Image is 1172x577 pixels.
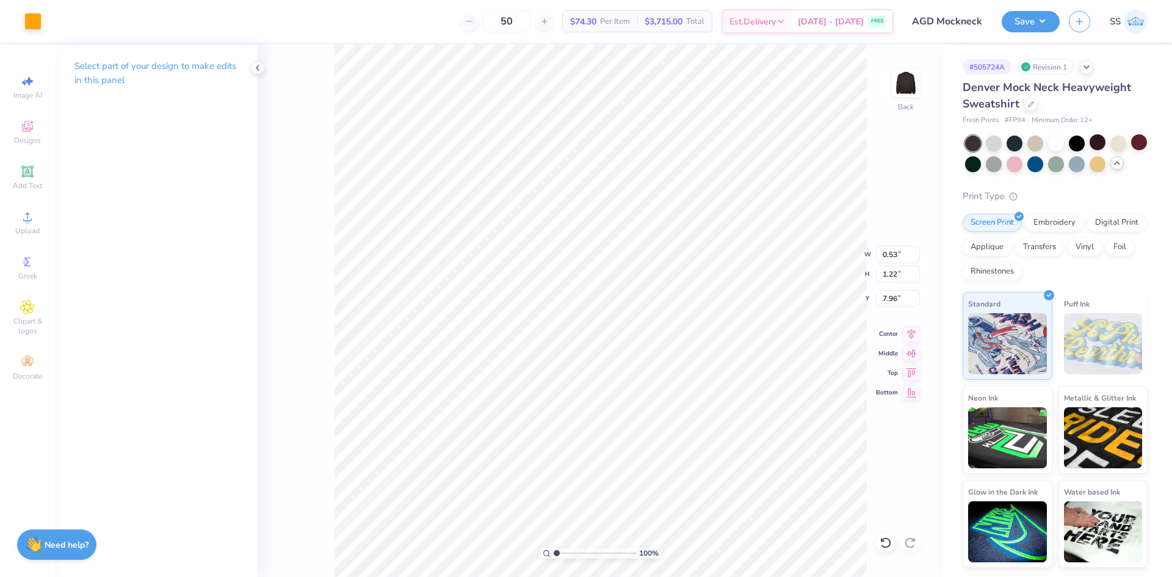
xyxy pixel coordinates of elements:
span: 100 % [639,548,659,559]
input: – – [483,10,530,32]
span: Metallic & Glitter Ink [1064,391,1136,404]
span: Minimum Order: 12 + [1032,115,1093,126]
span: Standard [968,297,1000,310]
span: Decorate [13,371,42,381]
span: Est. Delivery [729,15,776,28]
img: Back [894,71,918,95]
span: Bottom [876,388,898,397]
span: Add Text [13,181,42,191]
span: Puff Ink [1064,297,1090,310]
span: Denver Mock Neck Heavyweight Sweatshirt [963,80,1131,111]
img: Sam Snyder [1124,10,1148,34]
div: Revision 1 [1018,59,1074,74]
span: Total [686,15,704,28]
span: Neon Ink [968,391,998,404]
img: Water based Ink [1064,501,1143,562]
div: Back [898,101,914,112]
span: Clipart & logos [6,316,49,336]
div: Vinyl [1068,238,1102,256]
img: Glow in the Dark Ink [968,501,1047,562]
span: Fresh Prints [963,115,999,126]
span: Middle [876,349,898,358]
img: Neon Ink [968,407,1047,468]
span: # FP94 [1005,115,1025,126]
img: Puff Ink [1064,313,1143,374]
div: Applique [963,238,1011,256]
div: Rhinestones [963,263,1022,281]
div: Foil [1105,238,1134,256]
span: Top [876,369,898,377]
span: Per Item [600,15,630,28]
input: Untitled Design [903,9,993,34]
span: Image AI [13,90,42,100]
button: Save [1002,11,1060,32]
div: Screen Print [963,214,1022,232]
div: Digital Print [1087,214,1146,232]
span: Center [876,330,898,338]
span: Greek [18,271,37,281]
span: Upload [15,226,40,236]
img: Metallic & Glitter Ink [1064,407,1143,468]
a: SS [1110,10,1148,34]
span: FREE [871,17,884,26]
div: Transfers [1015,238,1064,256]
p: Select part of your design to make edits in this panel [74,59,238,87]
span: SS [1110,15,1121,29]
span: $74.30 [570,15,596,28]
strong: Need help? [45,539,89,551]
div: Print Type [963,189,1148,203]
span: $3,715.00 [645,15,682,28]
div: Embroidery [1025,214,1083,232]
span: Glow in the Dark Ink [968,485,1038,498]
img: Standard [968,313,1047,374]
span: Designs [14,136,41,145]
span: [DATE] - [DATE] [798,15,864,28]
span: Water based Ink [1064,485,1120,498]
div: # 505724A [963,59,1011,74]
